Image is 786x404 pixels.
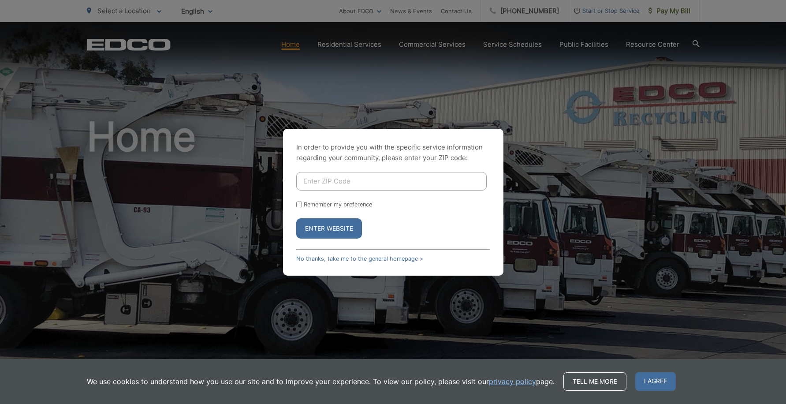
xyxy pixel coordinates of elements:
[296,172,487,191] input: Enter ZIP Code
[296,255,423,262] a: No thanks, take me to the general homepage >
[563,372,626,391] a: Tell me more
[635,372,676,391] span: I agree
[489,376,536,387] a: privacy policy
[296,142,490,163] p: In order to provide you with the specific service information regarding your community, please en...
[296,218,362,239] button: Enter Website
[304,201,372,208] label: Remember my preference
[87,376,555,387] p: We use cookies to understand how you use our site and to improve your experience. To view our pol...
